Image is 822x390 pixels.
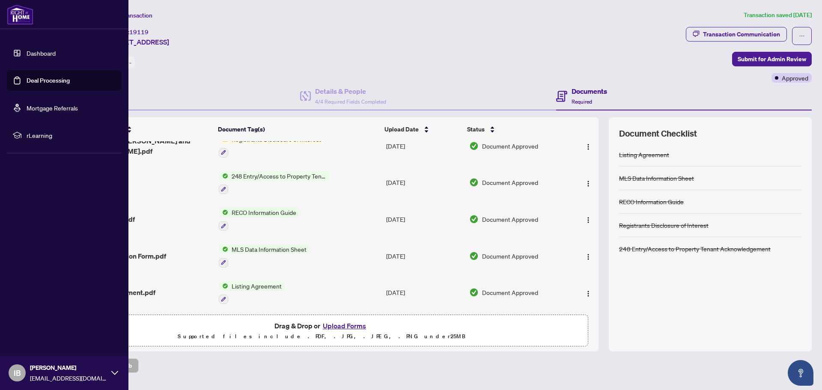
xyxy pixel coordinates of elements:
[585,180,592,187] img: Logo
[219,208,228,217] img: Status Icon
[30,373,107,383] span: [EMAIL_ADDRESS][DOMAIN_NAME]
[219,244,310,268] button: Status IconMLS Data Information Sheet
[581,212,595,226] button: Logo
[572,86,607,96] h4: Documents
[469,141,479,151] img: Document Status
[381,117,464,141] th: Upload Date
[581,286,595,299] button: Logo
[228,244,310,254] span: MLS Data Information Sheet
[27,49,56,57] a: Dashboard
[482,141,538,151] span: Document Approved
[219,171,330,194] button: Status Icon248 Entry/Access to Property Tenant Acknowledgement
[219,281,228,291] img: Status Icon
[383,164,466,201] td: [DATE]
[581,249,595,263] button: Logo
[219,281,285,304] button: Status IconListing Agreement
[619,197,684,206] div: RECO Information Guide
[60,331,583,342] p: Supported files include .PDF, .JPG, .JPEG, .PNG under 25 MB
[469,178,479,187] img: Document Status
[482,251,538,261] span: Document Approved
[27,131,116,140] span: rLearning
[228,208,300,217] span: RECO Information Guide
[228,281,285,291] span: Listing Agreement
[219,171,228,181] img: Status Icon
[469,288,479,297] img: Document Status
[315,98,386,105] span: 4/4 Required Fields Completed
[219,134,325,158] button: Status IconRegistrants Disclosure of Interest
[619,150,669,159] div: Listing Agreement
[219,244,228,254] img: Status Icon
[482,178,538,187] span: Document Approved
[81,117,214,141] th: (6) File Name
[106,37,169,47] span: [STREET_ADDRESS]
[703,27,780,41] div: Transaction Communication
[383,201,466,238] td: [DATE]
[214,117,381,141] th: Document Tag(s)
[619,220,709,230] div: Registrants Disclosure of Interest
[7,4,33,25] img: logo
[788,360,813,386] button: Open asap
[619,173,694,183] div: MLS Data Information Sheet
[228,171,330,181] span: 248 Entry/Access to Property Tenant Acknowledgement
[219,208,300,231] button: Status IconRECO Information Guide
[581,139,595,153] button: Logo
[27,77,70,84] a: Deal Processing
[384,125,419,134] span: Upload Date
[467,125,485,134] span: Status
[581,176,595,189] button: Logo
[782,73,808,83] span: Approved
[30,363,107,372] span: [PERSON_NAME]
[27,104,78,112] a: Mortgage Referrals
[738,52,806,66] span: Submit for Admin Review
[383,274,466,311] td: [DATE]
[129,59,131,66] span: -
[744,10,812,20] article: Transaction saved [DATE]
[315,86,386,96] h4: Details & People
[585,143,592,150] img: Logo
[585,217,592,223] img: Logo
[320,320,369,331] button: Upload Forms
[799,33,805,39] span: ellipsis
[129,28,149,36] span: 19119
[464,117,567,141] th: Status
[383,238,466,274] td: [DATE]
[732,52,812,66] button: Submit for Admin Review
[619,244,771,253] div: 248 Entry/Access to Property Tenant Acknowledgement
[585,290,592,297] img: Logo
[482,214,538,224] span: Document Approved
[274,320,369,331] span: Drag & Drop or
[14,367,21,379] span: IB
[469,214,479,224] img: Document Status
[107,12,152,19] span: View Transaction
[572,98,592,105] span: Required
[619,128,697,140] span: Document Checklist
[585,253,592,260] img: Logo
[55,315,588,347] span: Drag & Drop orUpload FormsSupported files include .PDF, .JPG, .JPEG, .PNG under25MB
[84,136,211,156] span: Disclosures [PERSON_NAME] and [PERSON_NAME].pdf
[482,288,538,297] span: Document Approved
[383,128,466,164] td: [DATE]
[469,251,479,261] img: Document Status
[686,27,787,42] button: Transaction Communication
